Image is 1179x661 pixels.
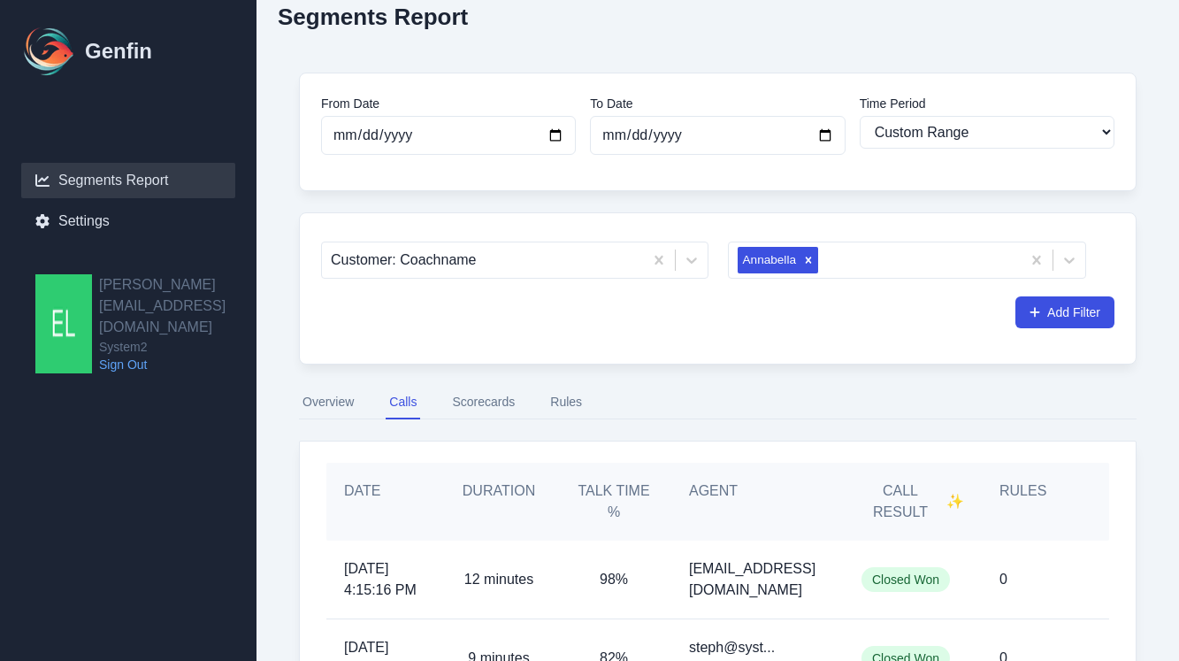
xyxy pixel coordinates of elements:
[99,274,256,338] h2: [PERSON_NAME][EMAIL_ADDRESS][DOMAIN_NAME]
[85,37,152,65] h1: Genfin
[99,356,256,373] a: Sign Out
[299,386,357,419] button: Overview
[21,204,235,239] a: Settings
[464,569,533,590] p: 12 minutes
[547,386,586,419] button: Rules
[344,558,424,601] span: [DATE] 4:15:16 PM
[386,386,420,419] button: Calls
[861,567,950,592] span: Closed Won
[459,480,539,502] h5: Duration
[799,247,818,273] div: Remove Annabella
[738,247,799,273] div: Annabella
[21,163,235,198] a: Segments Report
[689,480,738,523] h5: Agent
[600,569,628,590] p: 98%
[574,480,654,523] h5: Talk Time %
[278,4,468,30] h2: Segments Report
[448,386,518,419] button: Scorecards
[1015,296,1114,328] button: Add Filter
[99,338,256,356] span: System2
[999,480,1046,523] h5: Rules
[999,569,1007,590] p: 0
[21,23,78,80] img: Logo
[689,558,826,601] p: [EMAIL_ADDRESS][DOMAIN_NAME]
[35,274,92,373] img: elissa@system2.fitness
[321,95,576,112] label: From Date
[946,491,964,512] span: ✨
[344,480,424,502] h5: Date
[590,95,845,112] label: To Date
[861,480,964,523] h5: Call Result
[860,95,1114,112] label: Time Period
